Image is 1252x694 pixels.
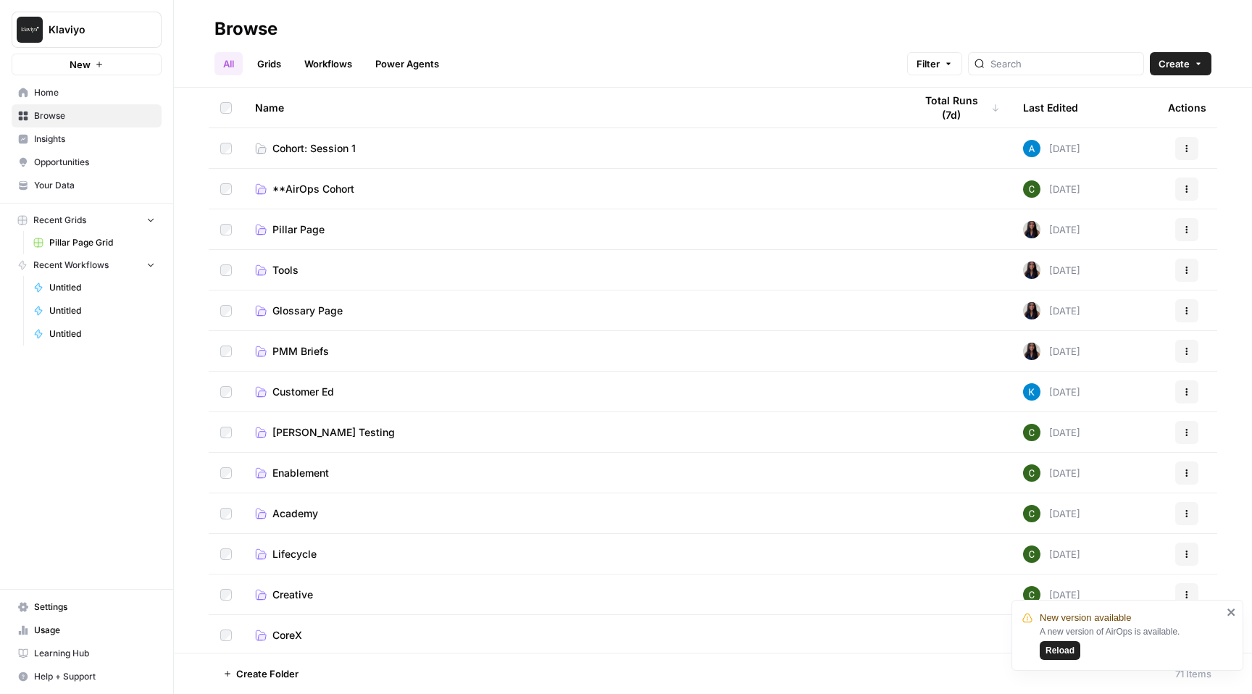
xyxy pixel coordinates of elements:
[1023,383,1040,401] img: zdhmu8j9dpt46ofesn2i0ad6n35e
[255,263,891,277] a: Tools
[255,141,891,156] a: Cohort: Session 1
[34,156,155,169] span: Opportunities
[367,52,448,75] a: Power Agents
[1227,606,1237,618] button: close
[1175,666,1211,681] div: 71 Items
[272,304,343,318] span: Glossary Page
[272,547,317,561] span: Lifecycle
[1023,586,1040,603] img: 14qrvic887bnlg6dzgoj39zarp80
[272,344,329,359] span: PMM Briefs
[34,109,155,122] span: Browse
[33,214,86,227] span: Recent Grids
[296,52,361,75] a: Workflows
[1023,424,1040,441] img: 14qrvic887bnlg6dzgoj39zarp80
[1046,644,1074,657] span: Reload
[1040,611,1131,625] span: New version available
[1023,221,1040,238] img: rox323kbkgutb4wcij4krxobkpon
[12,12,162,48] button: Workspace: Klaviyo
[272,628,302,643] span: CoreX
[990,57,1138,71] input: Search
[255,425,891,440] a: [PERSON_NAME] Testing
[49,281,155,294] span: Untitled
[1023,302,1040,319] img: rox323kbkgutb4wcij4krxobkpon
[12,665,162,688] button: Help + Support
[255,547,891,561] a: Lifecycle
[27,322,162,346] a: Untitled
[272,222,325,237] span: Pillar Page
[49,327,155,340] span: Untitled
[12,642,162,665] a: Learning Hub
[1023,140,1040,157] img: o3cqybgnmipr355j8nz4zpq1mc6x
[1023,383,1080,401] div: [DATE]
[272,141,356,156] span: Cohort: Session 1
[255,385,891,399] a: Customer Ed
[272,182,354,196] span: **AirOps Cohort
[914,88,1000,127] div: Total Runs (7d)
[1023,464,1040,482] img: 14qrvic887bnlg6dzgoj39zarp80
[1023,464,1080,482] div: [DATE]
[12,127,162,151] a: Insights
[1023,180,1080,198] div: [DATE]
[1023,505,1080,522] div: [DATE]
[272,425,395,440] span: [PERSON_NAME] Testing
[249,52,290,75] a: Grids
[255,588,891,602] a: Creative
[255,506,891,521] a: Academy
[272,588,313,602] span: Creative
[214,662,307,685] button: Create Folder
[34,179,155,192] span: Your Data
[33,259,109,272] span: Recent Workflows
[255,628,891,643] a: CoreX
[255,344,891,359] a: PMM Briefs
[12,254,162,276] button: Recent Workflows
[255,222,891,237] a: Pillar Page
[12,209,162,231] button: Recent Grids
[1023,140,1080,157] div: [DATE]
[70,57,91,72] span: New
[1023,180,1040,198] img: 14qrvic887bnlg6dzgoj39zarp80
[17,17,43,43] img: Klaviyo Logo
[255,88,891,127] div: Name
[1023,343,1080,360] div: [DATE]
[1023,343,1040,360] img: rox323kbkgutb4wcij4krxobkpon
[272,385,334,399] span: Customer Ed
[12,151,162,174] a: Opportunities
[907,52,962,75] button: Filter
[1023,505,1040,522] img: 14qrvic887bnlg6dzgoj39zarp80
[272,506,318,521] span: Academy
[236,666,299,681] span: Create Folder
[1023,262,1080,279] div: [DATE]
[1040,625,1222,660] div: A new version of AirOps is available.
[1023,302,1080,319] div: [DATE]
[12,174,162,197] a: Your Data
[12,104,162,127] a: Browse
[27,276,162,299] a: Untitled
[12,81,162,104] a: Home
[1159,57,1190,71] span: Create
[1150,52,1211,75] button: Create
[27,231,162,254] a: Pillar Page Grid
[12,595,162,619] a: Settings
[34,601,155,614] span: Settings
[49,236,155,249] span: Pillar Page Grid
[49,304,155,317] span: Untitled
[214,52,243,75] a: All
[34,86,155,99] span: Home
[255,466,891,480] a: Enablement
[255,182,891,196] a: **AirOps Cohort
[1023,88,1078,127] div: Last Edited
[1023,545,1080,563] div: [DATE]
[34,624,155,637] span: Usage
[1023,424,1080,441] div: [DATE]
[49,22,136,37] span: Klaviyo
[1023,545,1040,563] img: 14qrvic887bnlg6dzgoj39zarp80
[272,263,299,277] span: Tools
[12,54,162,75] button: New
[1023,262,1040,279] img: rox323kbkgutb4wcij4krxobkpon
[1023,586,1080,603] div: [DATE]
[1040,641,1080,660] button: Reload
[1168,88,1206,127] div: Actions
[34,133,155,146] span: Insights
[272,466,329,480] span: Enablement
[255,304,891,318] a: Glossary Page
